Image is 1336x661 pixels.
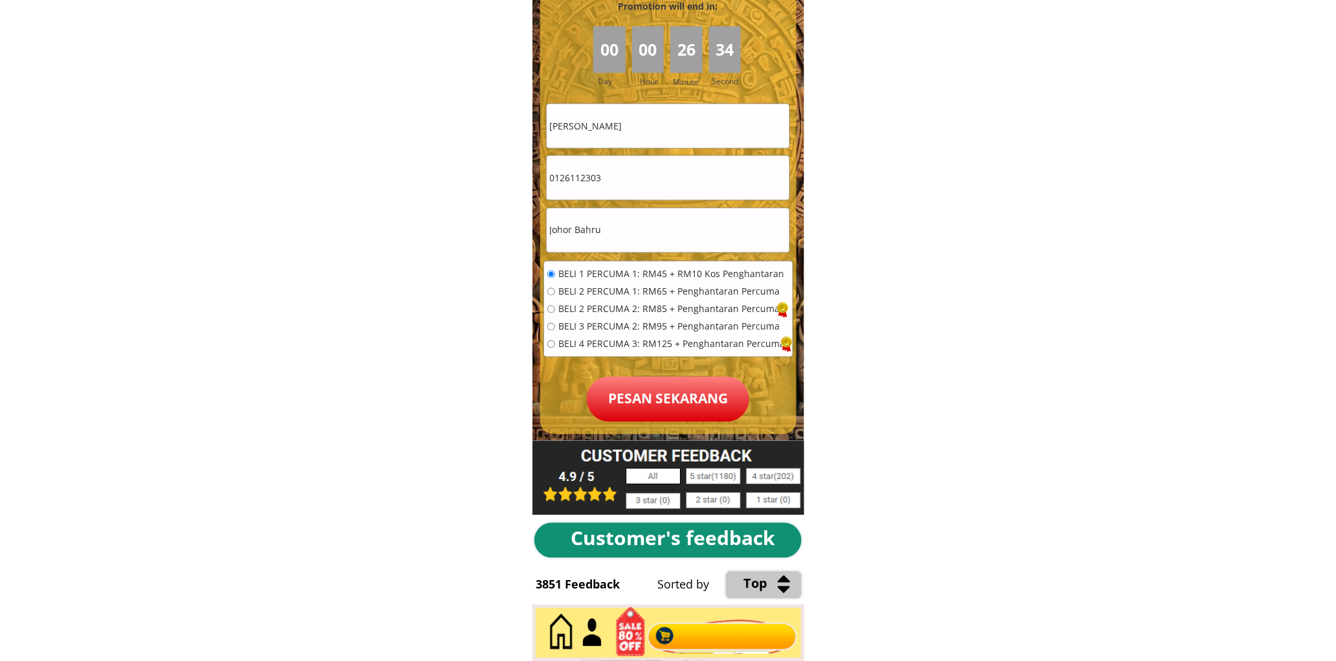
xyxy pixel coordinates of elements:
div: Top [744,574,860,594]
div: Customer's feedback [571,523,785,554]
h3: Minute [673,76,701,88]
h3: Hour [640,75,667,87]
input: Nama [547,104,789,148]
p: Pesan sekarang [587,377,749,422]
h3: Day [598,75,630,87]
div: 3851 Feedback [536,576,639,594]
span: BELI 3 PERCUMA 2: RM95 + Penghantaran Percuma [558,322,785,331]
span: BELI 2 PERCUMA 1: RM65 + Penghantaran Percuma [558,287,785,297]
span: BELI 2 PERCUMA 2: RM85 + Penghantaran Percuma [558,305,785,314]
span: BELI 1 PERCUMA 1: RM45 + RM10 Kos Penghantaran [558,270,785,279]
input: Alamat [547,208,789,252]
h3: Second [712,75,744,87]
div: Sorted by [658,576,961,594]
input: Telefon [547,156,789,200]
span: BELI 4 PERCUMA 3: RM125 + Penghantaran Percuma [558,340,785,349]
